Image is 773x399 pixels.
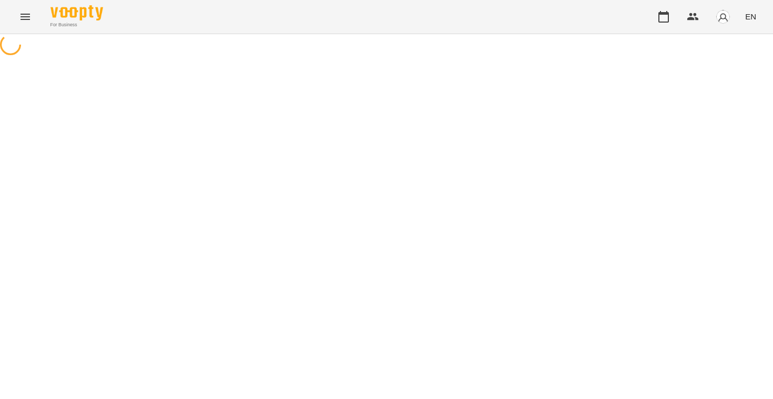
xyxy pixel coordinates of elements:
button: Menu [13,4,38,29]
img: Voopty Logo [50,5,103,20]
span: EN [745,11,756,22]
button: EN [741,7,760,26]
img: avatar_s.png [716,9,730,24]
span: For Business [50,22,103,28]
